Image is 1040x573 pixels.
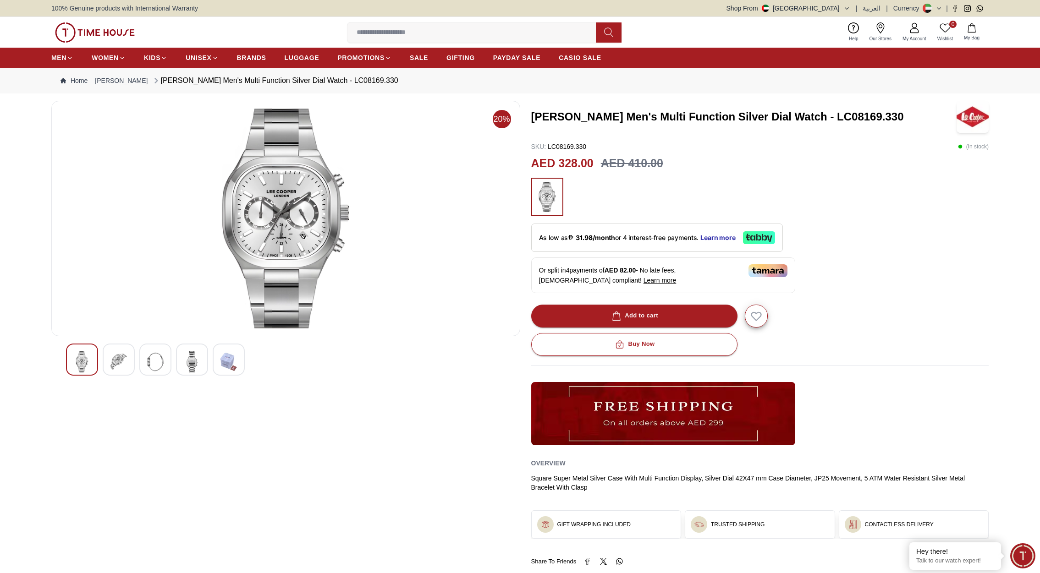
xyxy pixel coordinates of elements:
div: Currency [893,4,923,13]
span: Learn more [644,277,677,284]
span: BRANDS [237,53,266,62]
img: Lee Cooper Men's Multi Function Silver Dial Watch - LC08169.330 [110,351,127,372]
span: Wishlist [934,35,957,42]
span: SALE [410,53,428,62]
button: Add to cart [531,305,737,327]
a: CASIO SALE [559,49,601,66]
div: Square Super Metal Silver Case With Multi Function Display, Silver Dial 42X47 mm Case Diameter, J... [531,474,989,492]
div: Or split in 4 payments of - No late fees, [DEMOGRAPHIC_DATA] compliant! [531,257,795,293]
h2: AED 328.00 [531,155,594,172]
img: Tamara [748,264,787,277]
div: Hey there! [916,547,994,556]
img: ... [536,182,559,212]
span: SKU : [531,143,546,150]
a: WOMEN [92,49,126,66]
span: WOMEN [92,53,119,62]
span: 0 [949,21,957,28]
img: ... [531,382,795,445]
span: | [886,4,888,13]
a: Instagram [964,5,971,12]
img: Lee Cooper Men's Multi Function Silver Dial Watch - LC08169.330 [59,109,512,328]
nav: Breadcrumb [51,68,989,93]
div: Add to cart [610,311,658,321]
a: SALE [410,49,428,66]
img: Lee Cooper Men's Multi Function Silver Dial Watch - LC08169.330 [220,351,237,372]
span: Help [845,35,862,42]
span: PROMOTIONS [337,53,385,62]
p: LC08169.330 [531,142,587,151]
h3: GIFT WRAPPING INCLUDED [557,521,631,528]
span: Our Stores [866,35,895,42]
img: Lee Cooper Men's Multi Function Silver Dial Watch - LC08169.330 [184,351,200,372]
a: UNISEX [186,49,218,66]
span: Share To Friends [531,557,577,566]
div: [PERSON_NAME] Men's Multi Function Silver Dial Watch - LC08169.330 [152,75,398,86]
span: CASIO SALE [559,53,601,62]
a: PROMOTIONS [337,49,391,66]
h3: CONTACTLESS DELIVERY [865,521,934,528]
a: Whatsapp [976,5,983,12]
button: My Bag [958,22,985,43]
div: Chat Widget [1010,543,1035,568]
p: ( In stock ) [958,142,989,151]
a: Help [843,21,864,44]
a: PAYDAY SALE [493,49,540,66]
h3: AED 410.00 [601,155,663,172]
span: My Account [899,35,930,42]
button: Buy Now [531,333,737,356]
a: [PERSON_NAME] [95,76,148,85]
img: Lee Cooper Men's Multi Function Silver Dial Watch - LC08169.330 [957,101,989,133]
h3: [PERSON_NAME] Men's Multi Function Silver Dial Watch - LC08169.330 [531,109,951,124]
span: MEN [51,53,66,62]
span: 100% Genuine products with International Warranty [51,4,198,13]
img: United Arab Emirates [762,5,769,12]
a: Home [61,76,88,85]
button: Shop From[GEOGRAPHIC_DATA] [726,4,850,13]
span: PAYDAY SALE [493,53,540,62]
h2: Overview [531,456,566,470]
span: | [856,4,858,13]
span: GIFTING [446,53,475,62]
img: ... [848,520,858,529]
a: Facebook [952,5,958,12]
span: LUGGAGE [285,53,319,62]
span: AED 82.00 [605,267,636,274]
span: 20% [493,110,511,128]
h3: TRUSTED SHIPPING [711,521,765,528]
span: | [946,4,948,13]
a: KIDS [144,49,167,66]
a: BRANDS [237,49,266,66]
button: العربية [863,4,880,13]
img: Lee Cooper Men's Multi Function Silver Dial Watch - LC08169.330 [74,351,90,372]
span: UNISEX [186,53,211,62]
img: ... [694,520,704,529]
p: Talk to our watch expert! [916,557,994,565]
a: GIFTING [446,49,475,66]
span: KIDS [144,53,160,62]
a: Our Stores [864,21,897,44]
a: LUGGAGE [285,49,319,66]
div: Buy Now [613,339,655,349]
span: My Bag [960,34,983,41]
img: Lee Cooper Men's Multi Function Silver Dial Watch - LC08169.330 [147,351,164,372]
img: ... [55,22,135,43]
a: MEN [51,49,73,66]
a: 0Wishlist [932,21,958,44]
img: ... [541,520,550,529]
